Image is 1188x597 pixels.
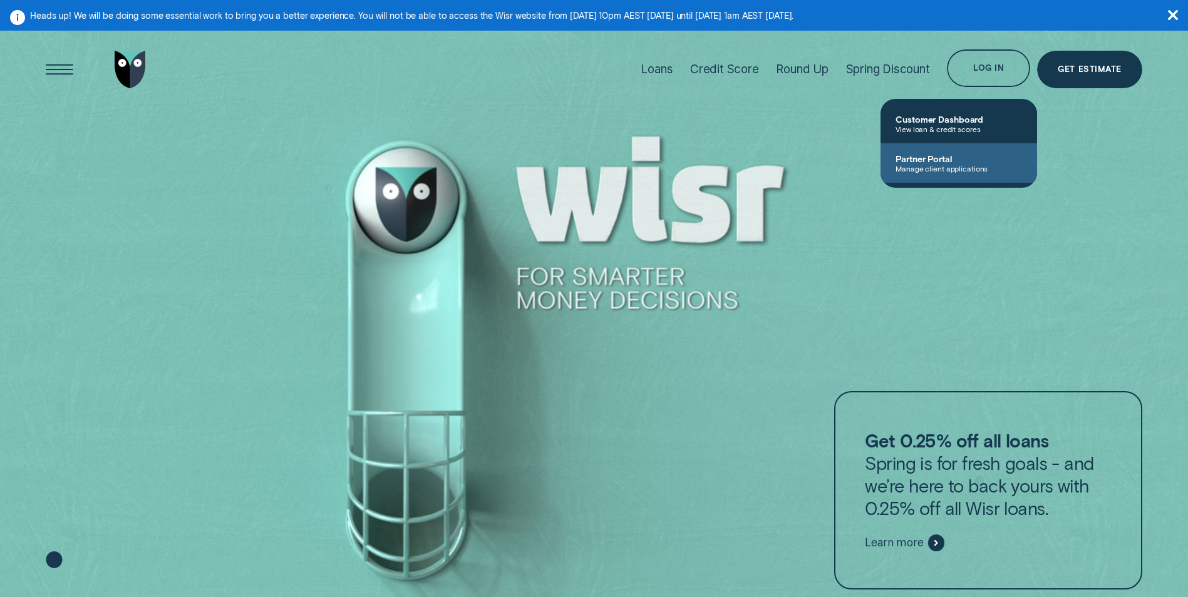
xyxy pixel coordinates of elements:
[111,28,149,111] a: Go to home page
[690,28,759,111] a: Credit Score
[641,28,673,111] a: Loans
[846,28,930,111] a: Spring Discount
[865,429,1111,519] p: Spring is for fresh goals - and we’re here to back yours with 0.25% off all Wisr loans.
[947,49,1030,87] button: Log in
[846,62,930,76] div: Spring Discount
[641,62,673,76] div: Loans
[41,51,78,88] button: Open Menu
[865,536,923,549] span: Learn more
[896,125,1022,133] span: View loan & credit scores
[115,51,146,88] img: Wisr
[881,104,1037,143] a: Customer DashboardView loan & credit scores
[896,114,1022,125] span: Customer Dashboard
[776,28,829,111] a: Round Up
[896,164,1022,173] span: Manage client applications
[1037,51,1142,88] a: Get Estimate
[881,143,1037,183] a: Partner PortalManage client applications
[776,62,829,76] div: Round Up
[834,391,1142,589] a: Get 0.25% off all loansSpring is for fresh goals - and we’re here to back yours with 0.25% off al...
[865,429,1048,451] strong: Get 0.25% off all loans
[690,62,759,76] div: Credit Score
[896,153,1022,164] span: Partner Portal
